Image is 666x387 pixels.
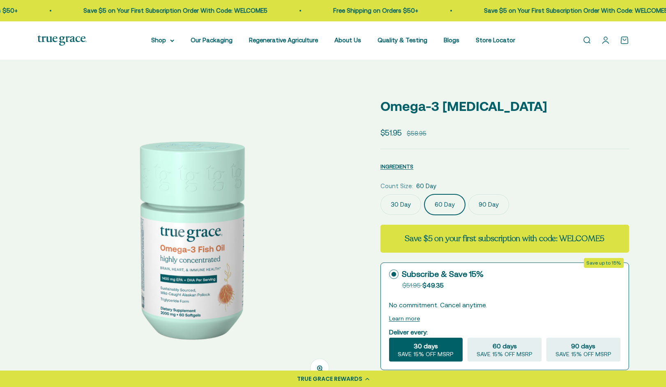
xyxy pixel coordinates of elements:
p: Save $5 on Your First Subscription Order With Code: WELCOME5 [58,6,242,16]
sale-price: $51.95 [380,127,402,139]
p: Omega-3 [MEDICAL_DATA] [380,96,629,117]
a: Free Shipping on Orders $50+ [307,7,392,14]
button: INGREDIENTS [380,161,413,171]
compare-at-price: $58.95 [407,129,426,138]
a: Blogs [444,37,459,44]
div: TRUE GRACE REWARDS [297,375,362,383]
legend: Count Size: [380,181,413,191]
a: Store Locator [476,37,515,44]
a: Regenerative Agriculture [249,37,318,44]
a: Our Packaging [191,37,233,44]
span: INGREDIENTS [380,164,413,170]
strong: Save $5 on your first subscription with code: WELCOME5 [405,233,604,244]
a: Quality & Testing [378,37,427,44]
summary: Shop [151,35,174,45]
a: About Us [334,37,361,44]
p: Save $5 on Your First Subscription Order With Code: WELCOME5 [458,6,642,16]
span: 60 Day [416,181,436,191]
